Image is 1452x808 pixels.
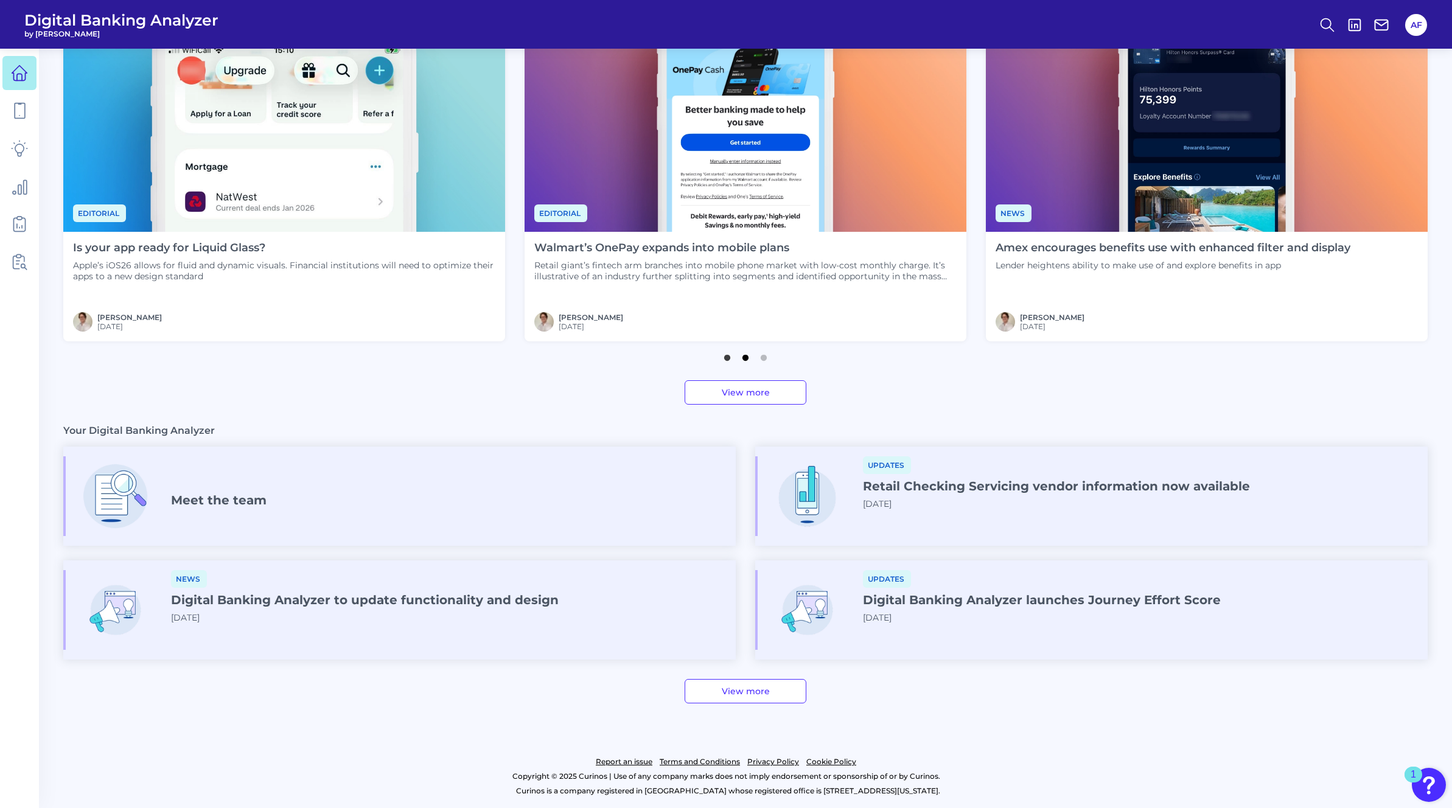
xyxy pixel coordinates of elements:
[559,322,623,331] span: [DATE]
[863,570,911,588] span: Updates
[73,312,92,332] img: MIchael McCaw
[806,754,856,769] a: Cookie Policy
[73,260,495,282] p: Apple’s iOS26 allows for fluid and dynamic visuals. Financial institutions will need to optimize ...
[73,242,495,255] h4: Is your app ready for Liquid Glass?
[739,349,752,361] button: 2
[534,242,957,255] h4: Walmart’s OnePay expands into mobile plans
[97,313,162,322] a: [PERSON_NAME]
[75,456,155,536] img: Deep_Dive.png
[863,459,911,470] a: Updates
[63,784,1392,798] p: Curinos is a company registered in [GEOGRAPHIC_DATA] whose registered office is [STREET_ADDRESS][...
[73,204,126,222] span: Editorial
[863,573,911,584] a: Updates
[171,612,200,623] span: [DATE]
[63,424,215,437] h3: Your Digital Banking Analyzer
[60,769,1392,784] p: Copyright © 2025 Curinos | Use of any company marks does not imply endorsement or sponsorship of ...
[996,242,1350,255] h4: Amex encourages benefits use with enhanced filter and display
[534,260,957,282] p: Retail giant’s fintech arm branches into mobile phone market with low-cost monthly charge. It’s i...
[559,313,623,322] a: [PERSON_NAME]
[996,204,1031,222] span: News
[1020,313,1084,322] a: [PERSON_NAME]
[721,349,733,361] button: 1
[171,593,559,607] h4: Digital Banking Analyzer to update functionality and design
[171,570,207,588] span: News
[685,380,806,405] a: View more
[767,570,847,650] img: UI_Updates_-_New.png
[863,498,892,509] span: [DATE]
[534,204,587,222] span: Editorial
[24,29,218,38] span: by [PERSON_NAME]
[996,207,1031,218] a: News
[97,322,162,331] span: [DATE]
[747,754,799,769] a: Privacy Policy
[660,754,740,769] a: Terms and Conditions
[996,260,1350,271] p: Lender heightens ability to make use of and explore benefits in app
[863,593,1221,607] h4: Digital Banking Analyzer launches Journey Effort Score
[171,493,267,507] h4: Meet the team
[1411,775,1416,790] div: 1
[996,312,1015,332] img: MIchael McCaw
[758,349,770,361] button: 3
[863,612,892,623] span: [DATE]
[73,207,126,218] a: Editorial
[1412,768,1446,802] button: Open Resource Center, 1 new notification
[75,570,155,650] img: UI_Updates_-_New.png
[534,312,554,332] img: MIchael McCaw
[863,479,1250,493] h4: Retail Checking Servicing vendor information now available
[767,456,847,536] img: Streamline_Mobile_-_New.png
[685,679,806,703] a: View more
[171,573,207,584] a: News
[596,754,652,769] a: Report an issue
[24,11,218,29] span: Digital Banking Analyzer
[534,207,587,218] a: Editorial
[1405,14,1427,36] button: AF
[863,456,911,474] span: Updates
[1020,322,1084,331] span: [DATE]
